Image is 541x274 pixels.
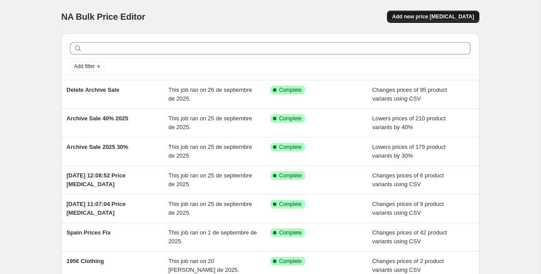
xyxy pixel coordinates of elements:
span: Lowers prices of 210 product variants by 40% [372,115,446,130]
span: [DATE] 12:08:52 Price [MEDICAL_DATA] [66,172,125,187]
span: Complete [279,115,302,122]
span: This job ran on 25 de septiembre de 2025. [169,144,252,159]
span: Archive Sale 40% 2025 [66,115,128,122]
span: Changes prices of 42 product variants using CSV [372,229,447,245]
span: Add filter [74,63,95,70]
span: Lowers prices of 179 product variants by 30% [372,144,446,159]
span: Changes prices of 2 product variants using CSV [372,258,444,273]
span: Complete [279,172,302,179]
span: Add new price [MEDICAL_DATA] [392,13,474,20]
span: Changes prices of 95 product variants using CSV [372,87,447,102]
span: This job ran on 20 [PERSON_NAME] de 2025. [169,258,239,273]
span: This job ran on 25 de septiembre de 2025. [169,115,252,130]
span: Spain Prices Fix [66,229,110,236]
span: Complete [279,201,302,208]
button: Add filter [70,61,105,72]
span: Complete [279,87,302,94]
span: This job ran on 25 de septiembre de 2025. [169,172,252,187]
span: This job ran on 1 de septiembre de 2025. [169,229,257,245]
span: Complete [279,229,302,236]
span: NA Bulk Price Editor [61,12,145,22]
span: Changes prices of 6 product variants using CSV [372,172,444,187]
span: Complete [279,144,302,151]
span: Archive Sale 2025 30% [66,144,128,150]
span: This job ran on 26 de septiembre de 2025. [169,87,252,102]
span: [DATE] 11:07:04 Price [MEDICAL_DATA] [66,201,125,216]
span: This job ran on 25 de septiembre de 2025. [169,201,252,216]
span: Delete Archive Sale [66,87,119,93]
span: 195€ Clothing [66,258,104,264]
span: Complete [279,258,302,265]
span: Changes prices of 9 product variants using CSV [372,201,444,216]
button: Add new price [MEDICAL_DATA] [387,11,479,23]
